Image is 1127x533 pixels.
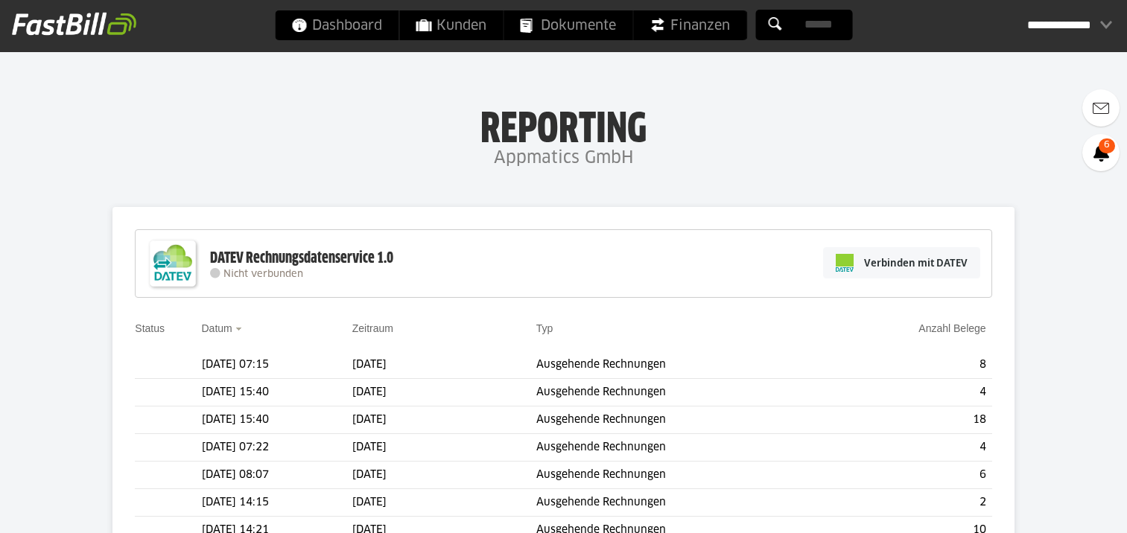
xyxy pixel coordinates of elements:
[918,322,985,334] a: Anzahl Belege
[520,10,616,40] span: Dokumente
[352,489,536,517] td: [DATE]
[223,269,303,279] span: Nicht verbunden
[633,10,746,40] a: Finanzen
[836,254,854,272] img: pi-datev-logo-farbig-24.svg
[504,10,632,40] a: Dokumente
[352,406,536,434] td: [DATE]
[828,489,992,517] td: 2
[1012,488,1112,526] iframe: Öffnet ein Widget, in dem Sie weitere Informationen finden
[536,462,828,489] td: Ausgehende Rechnungen
[202,322,232,334] a: Datum
[135,322,165,334] a: Status
[416,10,486,40] span: Kunden
[210,249,393,268] div: DATEV Rechnungsdatenservice 1.0
[202,351,352,379] td: [DATE] 07:15
[399,10,503,40] a: Kunden
[828,351,992,379] td: 8
[828,379,992,406] td: 4
[352,322,393,334] a: Zeitraum
[352,379,536,406] td: [DATE]
[352,462,536,489] td: [DATE]
[202,434,352,462] td: [DATE] 07:22
[235,328,245,331] img: sort_desc.gif
[352,434,536,462] td: [DATE]
[650,10,730,40] span: Finanzen
[536,379,828,406] td: Ausgehende Rechnungen
[352,351,536,379] td: [DATE]
[202,406,352,434] td: [DATE] 15:40
[536,489,828,517] td: Ausgehende Rechnungen
[828,462,992,489] td: 6
[143,234,203,293] img: DATEV-Datenservice Logo
[149,105,978,144] h1: Reporting
[864,255,968,270] span: Verbinden mit DATEV
[202,379,352,406] td: [DATE] 15:40
[12,12,136,36] img: fastbill_logo_white.png
[823,247,980,278] a: Verbinden mit DATEV
[1082,134,1120,171] a: 6
[536,351,828,379] td: Ausgehende Rechnungen
[202,489,352,517] td: [DATE] 14:15
[828,434,992,462] td: 4
[275,10,399,40] a: Dashboard
[536,322,553,334] a: Typ
[202,462,352,489] td: [DATE] 08:07
[828,406,992,434] td: 18
[536,434,828,462] td: Ausgehende Rechnungen
[1099,138,1115,153] span: 6
[291,10,382,40] span: Dashboard
[536,406,828,434] td: Ausgehende Rechnungen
